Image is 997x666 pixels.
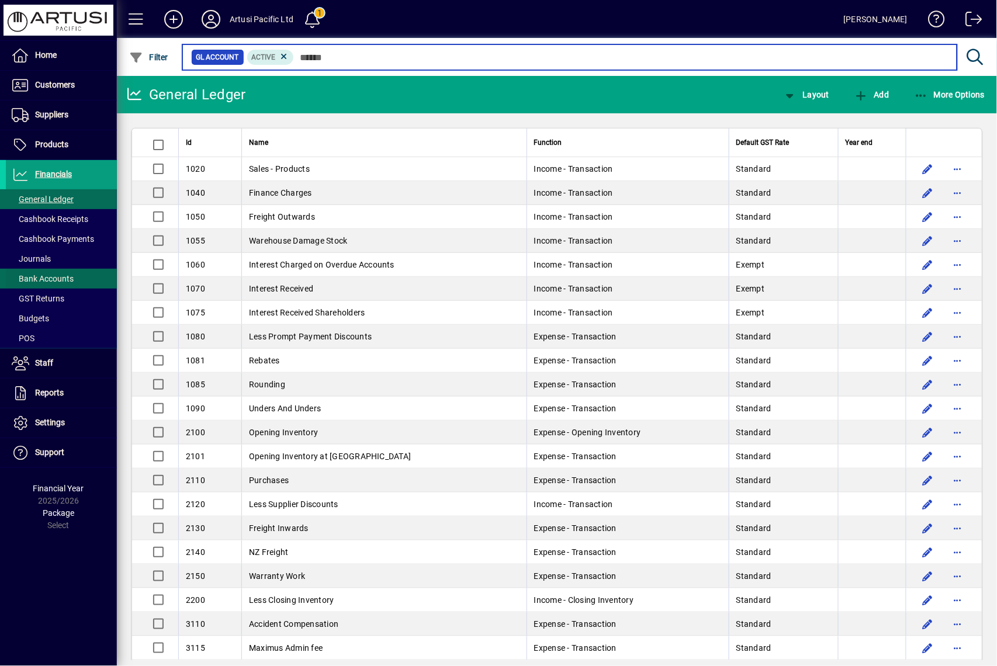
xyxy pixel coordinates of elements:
span: 1081 [186,356,205,365]
span: Financial Year [33,484,84,493]
span: Expense - Transaction [534,452,617,461]
span: Standard [736,188,771,197]
button: Edit [918,423,937,442]
span: 1085 [186,380,205,389]
span: Interest Charged on Overdue Accounts [249,260,394,269]
button: Filter [126,47,171,68]
span: Id [186,136,192,149]
button: More options [948,159,967,178]
span: Standard [736,212,771,221]
button: Add [851,84,892,105]
button: More options [948,423,967,442]
span: Budgets [12,314,49,323]
span: Unders And Unders [249,404,321,413]
button: Edit [918,207,937,226]
span: Staff [35,358,53,367]
a: General Ledger [6,189,117,209]
span: Active [252,53,276,61]
button: More options [948,471,967,490]
button: More options [948,615,967,633]
span: Reports [35,388,64,397]
span: Rounding [249,380,285,389]
span: Warehouse Damage Stock [249,236,348,245]
span: Expense - Opening Inventory [534,428,641,437]
a: Products [6,130,117,159]
span: Function [534,136,562,149]
button: Edit [918,591,937,609]
span: Home [35,50,57,60]
button: Edit [918,351,937,370]
span: Layout [783,90,829,99]
button: Edit [918,327,937,346]
a: Budgets [6,308,117,328]
button: More options [948,327,967,346]
mat-chip: Activation Status: Active [247,50,294,65]
button: Edit [918,231,937,250]
span: 2110 [186,476,205,485]
span: Standard [736,500,771,509]
span: Year end [846,136,873,149]
span: 1050 [186,212,205,221]
span: 1040 [186,188,205,197]
a: Logout [957,2,982,40]
a: Cashbook Receipts [6,209,117,229]
span: Standard [736,356,771,365]
span: Cashbook Payments [12,234,94,244]
span: General Ledger [12,195,74,204]
span: Income - Transaction [534,212,613,221]
a: Home [6,41,117,70]
button: Edit [918,255,937,274]
span: 2140 [186,547,205,557]
button: Edit [918,279,937,298]
span: More Options [914,90,985,99]
span: Suppliers [35,110,68,119]
button: Edit [918,495,937,514]
span: Exempt [736,284,765,293]
button: More options [948,543,967,561]
button: More options [948,591,967,609]
a: Bank Accounts [6,269,117,289]
span: Freight Outwards [249,212,315,221]
span: GST Returns [12,294,64,303]
span: Expense - Transaction [534,643,617,653]
span: Interest Received [249,284,313,293]
span: Package [43,508,74,518]
span: 1055 [186,236,205,245]
span: 2130 [186,523,205,533]
button: Edit [918,615,937,633]
span: Financials [35,169,72,179]
span: Expense - Transaction [534,523,617,533]
button: More options [948,231,967,250]
span: Standard [736,595,771,605]
button: Edit [918,471,937,490]
span: Accident Compensation [249,619,338,629]
span: Less Closing Inventory [249,595,334,605]
a: GST Returns [6,289,117,308]
button: Edit [918,183,937,202]
button: More options [948,567,967,585]
button: More options [948,183,967,202]
button: More options [948,303,967,322]
span: 3110 [186,619,205,629]
span: NZ Freight [249,547,289,557]
span: 1075 [186,308,205,317]
span: Income - Transaction [534,188,613,197]
span: Income - Closing Inventory [534,595,634,605]
button: More options [948,255,967,274]
span: Standard [736,452,771,461]
span: 1060 [186,260,205,269]
span: Rebates [249,356,280,365]
span: Standard [736,547,771,557]
span: Opening Inventory [249,428,318,437]
a: Settings [6,408,117,438]
button: Edit [918,159,937,178]
button: More options [948,399,967,418]
button: Add [155,9,192,30]
button: Edit [918,519,937,537]
div: Name [249,136,520,149]
span: Finance Charges [249,188,312,197]
span: Standard [736,380,771,389]
span: Less Supplier Discounts [249,500,338,509]
span: Income - Transaction [534,164,613,174]
span: Add [854,90,889,99]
